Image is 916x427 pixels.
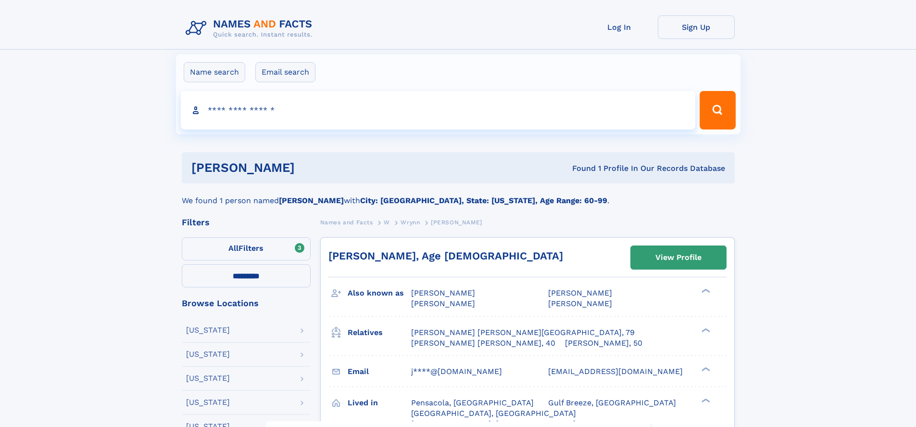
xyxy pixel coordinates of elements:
[320,216,373,228] a: Names and Facts
[348,363,411,380] h3: Email
[431,219,482,226] span: [PERSON_NAME]
[186,375,230,382] div: [US_STATE]
[548,288,612,298] span: [PERSON_NAME]
[700,91,735,129] button: Search Button
[348,324,411,341] h3: Relatives
[186,326,230,334] div: [US_STATE]
[411,327,635,338] a: [PERSON_NAME] [PERSON_NAME][GEOGRAPHIC_DATA], 79
[548,398,676,407] span: Gulf Breeze, [GEOGRAPHIC_DATA]
[182,15,320,41] img: Logo Names and Facts
[182,299,311,308] div: Browse Locations
[581,15,658,39] a: Log In
[411,409,576,418] span: [GEOGRAPHIC_DATA], [GEOGRAPHIC_DATA]
[699,366,711,372] div: ❯
[548,299,612,308] span: [PERSON_NAME]
[699,397,711,403] div: ❯
[328,250,563,262] a: [PERSON_NAME], Age [DEMOGRAPHIC_DATA]
[348,395,411,411] h3: Lived in
[411,338,555,349] a: [PERSON_NAME] [PERSON_NAME], 40
[411,288,475,298] span: [PERSON_NAME]
[655,246,702,269] div: View Profile
[186,350,230,358] div: [US_STATE]
[384,216,390,228] a: W
[186,399,230,406] div: [US_STATE]
[401,219,420,226] span: Wrynn
[182,237,311,260] label: Filters
[699,327,711,333] div: ❯
[411,398,534,407] span: Pensacola, [GEOGRAPHIC_DATA]
[658,15,735,39] a: Sign Up
[699,288,711,294] div: ❯
[631,246,726,269] a: View Profile
[184,62,245,82] label: Name search
[191,162,434,174] h1: [PERSON_NAME]
[401,216,420,228] a: Wrynn
[279,196,344,205] b: [PERSON_NAME]
[548,367,683,376] span: [EMAIL_ADDRESS][DOMAIN_NAME]
[411,299,475,308] span: [PERSON_NAME]
[228,244,238,253] span: All
[182,218,311,227] div: Filters
[181,91,696,129] input: search input
[182,183,735,207] div: We found 1 person named with .
[360,196,607,205] b: City: [GEOGRAPHIC_DATA], State: [US_STATE], Age Range: 60-99
[384,219,390,226] span: W
[255,62,315,82] label: Email search
[348,285,411,301] h3: Also known as
[565,338,642,349] a: [PERSON_NAME], 50
[433,163,725,174] div: Found 1 Profile In Our Records Database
